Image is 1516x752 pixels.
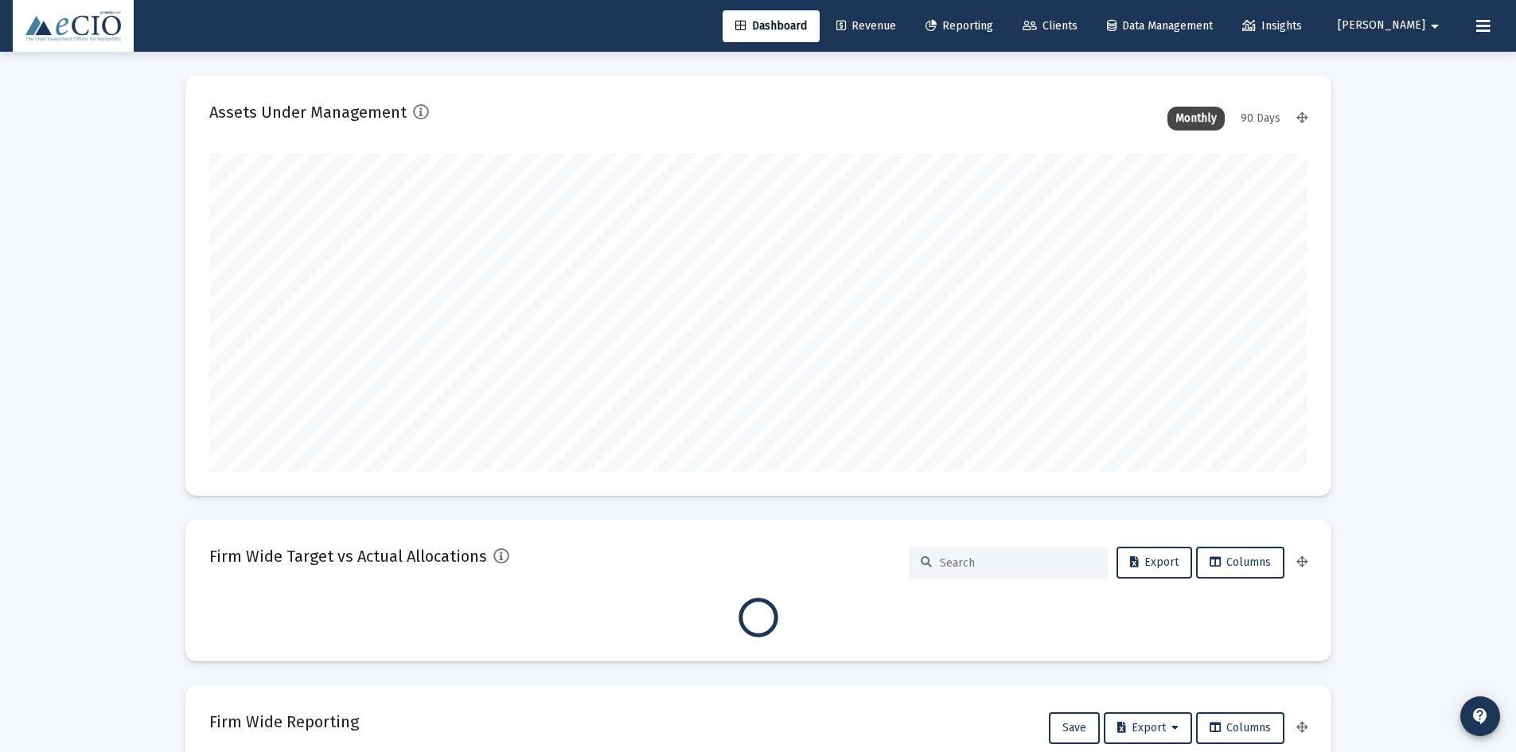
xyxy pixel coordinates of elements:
[25,10,122,42] img: Dashboard
[1094,10,1226,42] a: Data Management
[1107,19,1213,33] span: Data Management
[1117,721,1179,734] span: Export
[1425,10,1444,42] mat-icon: arrow_drop_down
[1210,555,1271,569] span: Columns
[1023,19,1078,33] span: Clients
[1196,547,1284,579] button: Columns
[209,99,407,125] h2: Assets Under Management
[1233,107,1288,131] div: 90 Days
[723,10,820,42] a: Dashboard
[1319,10,1463,41] button: [PERSON_NAME]
[824,10,909,42] a: Revenue
[735,19,807,33] span: Dashboard
[926,19,993,33] span: Reporting
[1130,555,1179,569] span: Export
[1196,712,1284,744] button: Columns
[1167,107,1225,131] div: Monthly
[1230,10,1315,42] a: Insights
[1010,10,1090,42] a: Clients
[1104,712,1192,744] button: Export
[209,544,487,569] h2: Firm Wide Target vs Actual Allocations
[1062,721,1086,734] span: Save
[1338,19,1425,33] span: [PERSON_NAME]
[1049,712,1100,744] button: Save
[209,709,359,734] h2: Firm Wide Reporting
[1117,547,1192,579] button: Export
[1471,707,1490,726] mat-icon: contact_support
[1210,721,1271,734] span: Columns
[940,556,1096,570] input: Search
[913,10,1006,42] a: Reporting
[836,19,896,33] span: Revenue
[1242,19,1302,33] span: Insights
